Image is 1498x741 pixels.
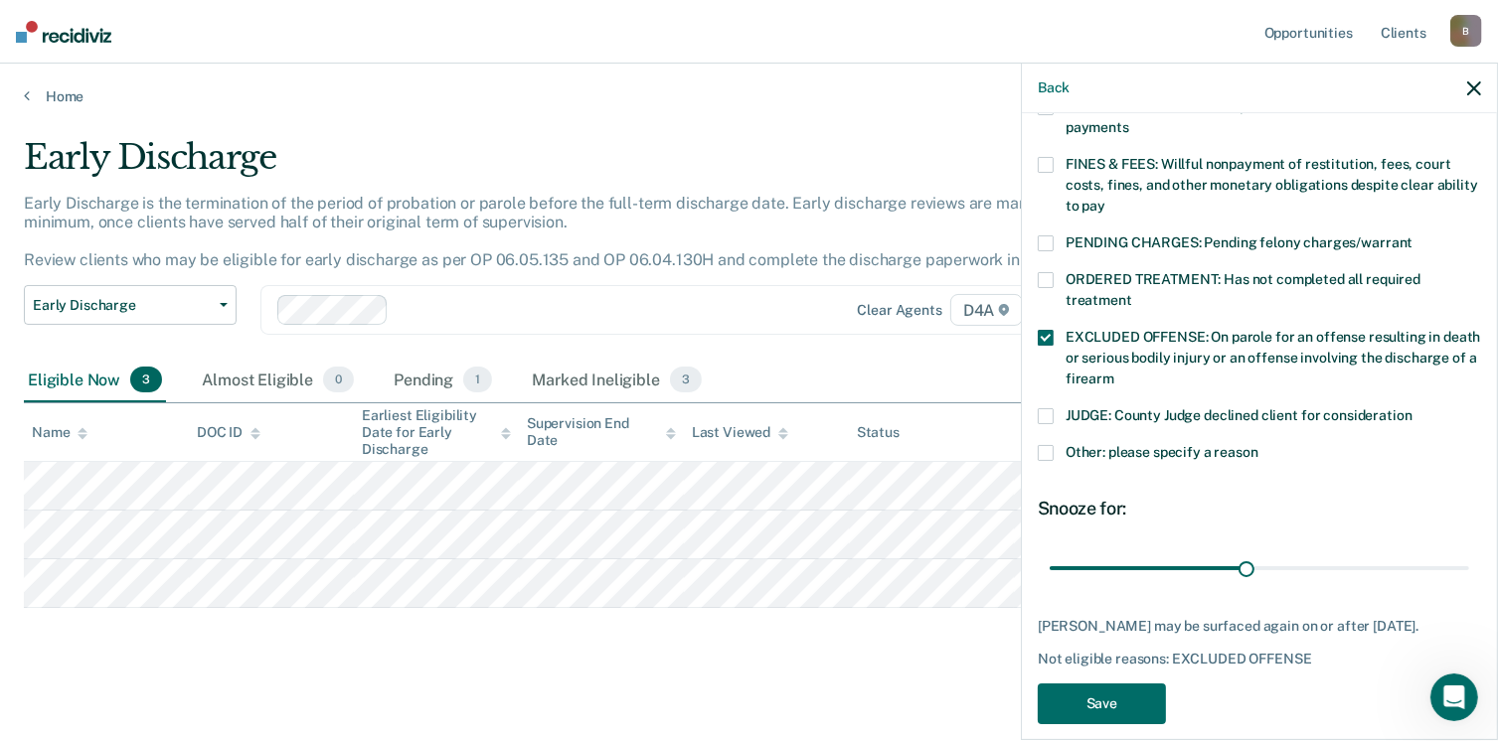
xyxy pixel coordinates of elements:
div: Last Viewed [692,424,788,441]
span: 1 [463,367,492,392]
div: Not eligible reasons: EXCLUDED OFFENSE [1038,651,1481,667]
span: Early Discharge [33,297,212,314]
div: Clear agents [858,302,942,319]
div: Supervision End Date [527,415,676,449]
p: Early Discharge is the termination of the period of probation or parole before the full-term disc... [24,194,1092,270]
span: PENDING CHARGES: Pending felony charges/warrant [1066,234,1413,250]
div: Marked Ineligible [528,359,706,402]
div: Snooze for: [1038,498,1481,519]
span: 3 [130,367,162,392]
div: Earliest Eligibility Date for Early Discharge [362,407,511,457]
span: JUDGE: County Judge declined client for consideration [1066,407,1413,423]
span: FINES & FEES: Willful nonpayment of restitution, fees, court costs, fines, and other monetary obl... [1066,156,1478,214]
span: EXCLUDED OFFENSE: On parole for an offense resulting in death or serious bodily injury or an offe... [1066,329,1480,386]
div: Early Discharge [24,137,1147,194]
div: Status [857,424,900,441]
div: Name [32,424,87,441]
span: Other: please specify a reason [1066,444,1258,460]
a: Home [24,87,1474,105]
span: ORDERED TREATMENT: Has not completed all required treatment [1066,271,1420,308]
img: Recidiviz [16,21,111,43]
span: D4A [950,294,1023,326]
button: Back [1038,79,1070,96]
button: Save [1038,683,1166,724]
div: Almost Eligible [198,359,358,402]
div: B [1450,15,1482,47]
div: DOC ID [197,424,260,441]
div: Eligible Now [24,359,166,402]
div: [PERSON_NAME] may be surfaced again on or after [DATE]. [1038,618,1481,635]
iframe: Intercom live chat [1430,673,1478,721]
div: Pending [390,359,496,402]
span: 0 [323,367,354,392]
span: 3 [670,367,702,392]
